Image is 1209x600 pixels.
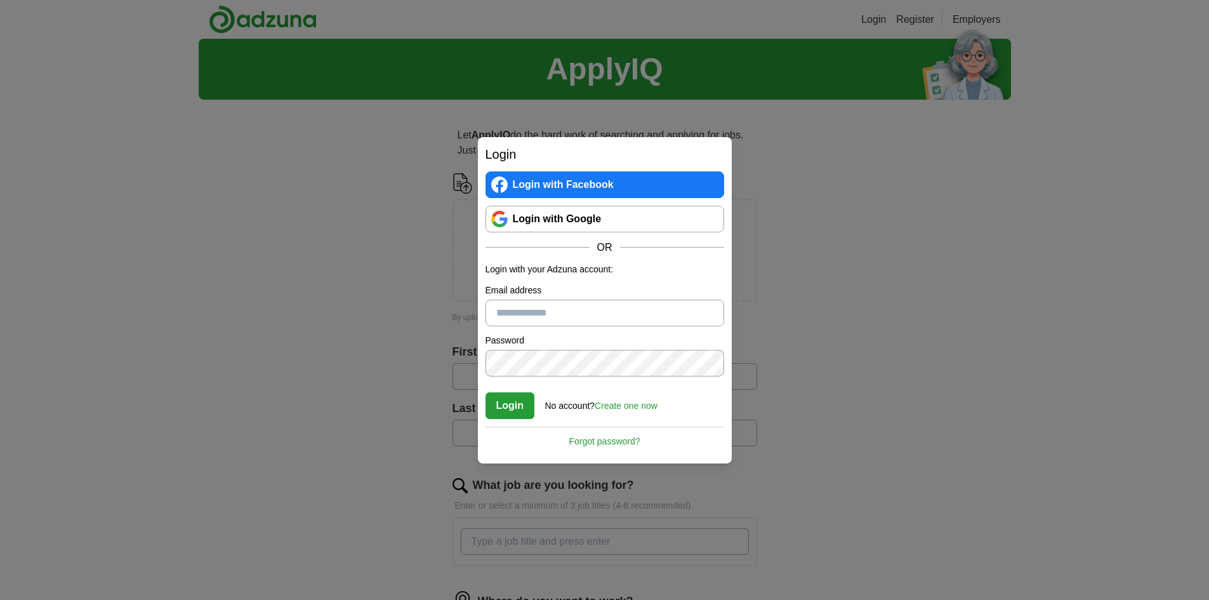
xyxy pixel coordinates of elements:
[486,392,535,419] button: Login
[486,427,724,448] a: Forgot password?
[486,145,724,164] h2: Login
[590,240,620,255] span: OR
[486,284,724,297] label: Email address
[545,392,657,413] div: No account?
[486,171,724,198] a: Login with Facebook
[486,334,724,347] label: Password
[486,263,724,276] p: Login with your Adzuna account:
[595,401,657,411] a: Create one now
[486,206,724,232] a: Login with Google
